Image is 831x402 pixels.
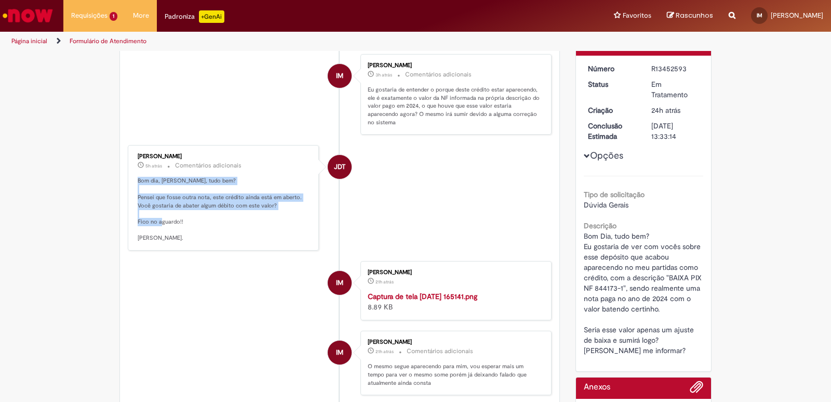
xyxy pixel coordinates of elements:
div: Iara Reis Mendes [328,64,352,88]
span: Dúvida Gerais [584,200,628,210]
span: IM [757,12,762,19]
span: JDT [334,154,345,179]
p: Eu gostaria de entender o porque deste crédito estar aparecendo, ele é exatamente o valor da NF i... [368,86,541,127]
span: Bom Dia, tudo bem? Eu gostaria de ver com vocês sobre esse depósito que acabou aparecendo no meu ... [584,231,704,355]
dt: Número [580,63,644,74]
div: 27/08/2025 13:58:33 [651,105,700,115]
div: JOAO DAMASCENO TEIXEIRA [328,155,352,179]
div: Iara Reis Mendes [328,271,352,295]
img: ServiceNow [1,5,55,26]
span: Requisições [71,10,108,21]
div: Em Tratamento [651,79,700,100]
div: Iara Reis Mendes [328,341,352,365]
dt: Status [580,79,644,89]
ul: Trilhas de página [8,32,546,51]
small: Comentários adicionais [407,347,473,356]
span: IM [336,270,343,295]
small: Comentários adicionais [175,161,242,170]
span: Rascunhos [676,10,713,20]
dt: Conclusão Estimada [580,121,644,141]
div: [PERSON_NAME] [368,339,541,345]
span: 24h atrás [651,106,680,115]
b: Descrição [584,221,616,230]
span: 21h atrás [376,279,394,285]
a: Rascunhos [667,11,713,21]
p: O mesmo segue aparecendo para mim, vou esperar mais um tempo para ver o mesmo some porém já deixa... [368,362,541,387]
a: Captura de tela [DATE] 165141.png [368,292,477,301]
span: 1 [110,12,117,21]
div: 8.89 KB [368,291,541,312]
span: 3h atrás [376,72,392,78]
p: +GenAi [199,10,224,23]
dt: Criação [580,105,644,115]
span: IM [336,63,343,88]
button: Adicionar anexos [690,380,703,399]
div: [PERSON_NAME] [138,153,311,160]
time: 28/08/2025 10:35:50 [376,72,392,78]
span: [PERSON_NAME] [771,11,823,20]
span: 5h atrás [145,163,162,169]
span: More [133,10,149,21]
span: IM [336,340,343,365]
time: 27/08/2025 13:58:33 [651,106,680,115]
span: Favoritos [623,10,651,21]
div: [DATE] 13:33:14 [651,121,700,141]
div: Padroniza [165,10,224,23]
h2: Anexos [584,383,610,392]
small: Comentários adicionais [405,70,472,79]
a: Página inicial [11,37,47,45]
b: Tipo de solicitação [584,190,645,199]
span: 21h atrás [376,348,394,355]
a: Formulário de Atendimento [70,37,146,45]
p: Bom dia, [PERSON_NAME], tudo bem? Pensei que fosse outra nota, este crédito ainda está em aberto.... [138,177,311,242]
div: [PERSON_NAME] [368,269,541,276]
div: R13452593 [651,63,700,74]
time: 28/08/2025 08:22:17 [145,163,162,169]
div: [PERSON_NAME] [368,62,541,69]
